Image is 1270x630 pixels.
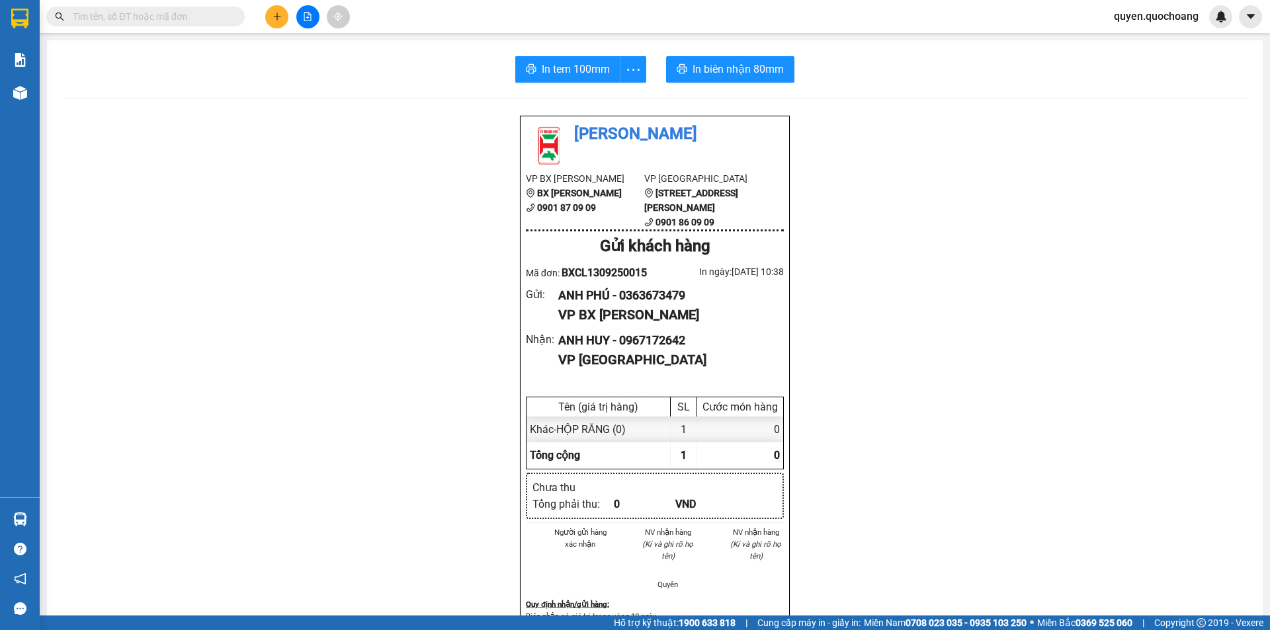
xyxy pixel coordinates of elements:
span: file-add [303,12,312,21]
li: NV nhận hàng [640,526,697,538]
div: Quy định nhận/gửi hàng : [526,598,784,610]
strong: 0708 023 035 - 0935 103 250 [906,617,1027,628]
span: phone [526,203,535,212]
div: Cước món hàng [700,401,780,413]
div: VND [675,496,737,512]
strong: 1900 633 818 [679,617,736,628]
img: logo.jpg [526,122,572,168]
span: 1 [681,449,687,461]
li: NV nhận hàng [728,526,784,538]
button: printerIn biên nhận 80mm [666,56,794,83]
span: Cung cấp máy in - giấy in: [757,615,861,630]
div: In ngày: [DATE] 10:38 [655,264,784,279]
span: In tem 100mm [542,61,610,77]
button: aim [327,5,350,28]
span: Tổng cộng [530,449,580,461]
span: | [745,615,747,630]
span: search [55,12,64,21]
div: Tổng phải thu : [532,496,614,512]
b: 0901 87 09 09 [537,202,596,213]
button: caret-down [1239,5,1262,28]
span: BXCL1309250015 [562,266,647,279]
div: VP [GEOGRAPHIC_DATA] [558,350,773,370]
span: environment [644,188,654,198]
span: printer [526,63,536,76]
span: question-circle [14,543,26,555]
div: Chưa thu [532,479,614,496]
i: (Kí và ghi rõ họ tên) [642,539,693,561]
div: Mã đơn: [526,264,655,281]
b: BX [PERSON_NAME] [537,188,622,198]
span: quyen.quochoang [1103,8,1209,24]
span: 0 [774,449,780,461]
div: SL [674,401,693,413]
div: 1 [671,416,697,442]
div: Nhận : [526,331,558,348]
img: logo-vxr [11,9,28,28]
span: caret-down [1245,11,1257,22]
span: Miền Bắc [1037,615,1132,630]
div: VP BX [PERSON_NAME] [558,305,773,325]
span: phone [644,217,654,227]
div: ANH PHÚ - 0363673479 [558,286,773,305]
div: ANH HUY - 0967172642 [558,331,773,350]
span: printer [677,63,687,76]
div: Gửi khách hàng [526,234,784,259]
button: plus [265,5,288,28]
button: more [620,56,646,83]
input: Tìm tên, số ĐT hoặc mã đơn [73,9,229,24]
b: [STREET_ADDRESS][PERSON_NAME] [644,188,738,213]
span: In biên nhận 80mm [693,61,784,77]
span: notification [14,572,26,585]
span: copyright [1197,618,1206,627]
span: Khác - HỘP RĂNG (0) [530,423,626,436]
span: environment [526,188,535,198]
div: 0 [697,416,783,442]
li: VP BX [PERSON_NAME] [526,171,644,186]
span: | [1142,615,1144,630]
span: ⚪️ [1030,620,1034,625]
img: icon-new-feature [1215,11,1227,22]
div: Gửi : [526,286,558,303]
b: 0901 86 09 09 [656,217,714,227]
img: solution-icon [13,53,27,67]
li: [PERSON_NAME] [526,122,784,147]
li: Quyên [640,578,697,590]
button: file-add [296,5,319,28]
span: more [620,61,646,78]
span: Hỗ trợ kỹ thuật: [614,615,736,630]
img: warehouse-icon [13,86,27,100]
p: Biên nhận có giá trị trong vòng 10 ngày. [526,610,784,622]
button: printerIn tem 100mm [515,56,620,83]
li: Người gửi hàng xác nhận [552,526,609,550]
strong: 0369 525 060 [1076,617,1132,628]
span: Miền Nam [864,615,1027,630]
span: plus [273,12,282,21]
img: warehouse-icon [13,512,27,526]
div: 0 [614,496,675,512]
div: Tên (giá trị hàng) [530,401,667,413]
span: aim [333,12,343,21]
i: (Kí và ghi rõ họ tên) [730,539,781,561]
li: VP [GEOGRAPHIC_DATA] [644,171,763,186]
span: message [14,602,26,615]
